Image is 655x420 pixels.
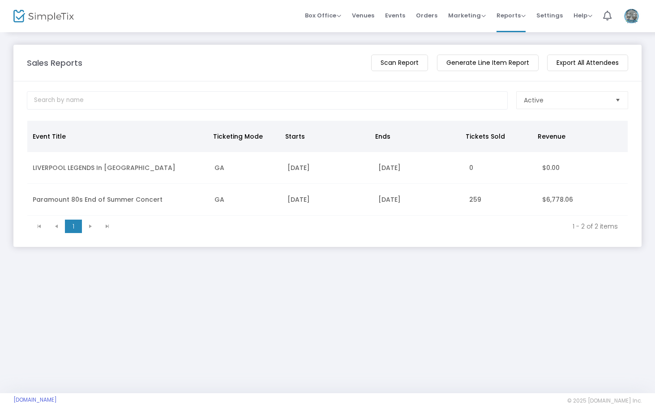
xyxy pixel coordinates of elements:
m-button: Export All Attendees [547,55,628,71]
span: Events [385,4,405,27]
span: Marketing [448,11,486,20]
span: Page 1 [65,220,82,233]
m-panel-title: Sales Reports [27,57,82,69]
td: $0.00 [537,152,628,184]
m-button: Generate Line Item Report [437,55,539,71]
kendo-pager-info: 1 - 2 of 2 items [122,222,618,231]
td: GA [209,152,282,184]
span: Revenue [538,132,565,141]
span: Box Office [305,11,341,20]
input: Search by name [27,91,508,110]
td: $6,778.06 [537,184,628,216]
td: Paramount 80s End of Summer Concert [27,184,209,216]
td: GA [209,184,282,216]
td: 0 [464,152,537,184]
th: Tickets Sold [460,121,532,152]
th: Event Title [27,121,208,152]
span: Active [524,96,544,105]
m-button: Scan Report [371,55,428,71]
a: [DOMAIN_NAME] [13,396,57,403]
span: © 2025 [DOMAIN_NAME] Inc. [567,397,642,404]
div: Data table [27,121,628,216]
th: Starts [280,121,370,152]
td: [DATE] [282,184,373,216]
span: Orders [416,4,437,27]
th: Ticketing Mode [208,121,280,152]
td: [DATE] [373,152,464,184]
td: [DATE] [373,184,464,216]
span: Venues [352,4,374,27]
th: Ends [370,121,460,152]
td: 259 [464,184,537,216]
td: LIVERPOOL LEGENDS In [GEOGRAPHIC_DATA] [27,152,209,184]
button: Select [612,92,624,109]
td: [DATE] [282,152,373,184]
span: Settings [536,4,563,27]
span: Help [574,11,592,20]
span: Reports [497,11,526,20]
